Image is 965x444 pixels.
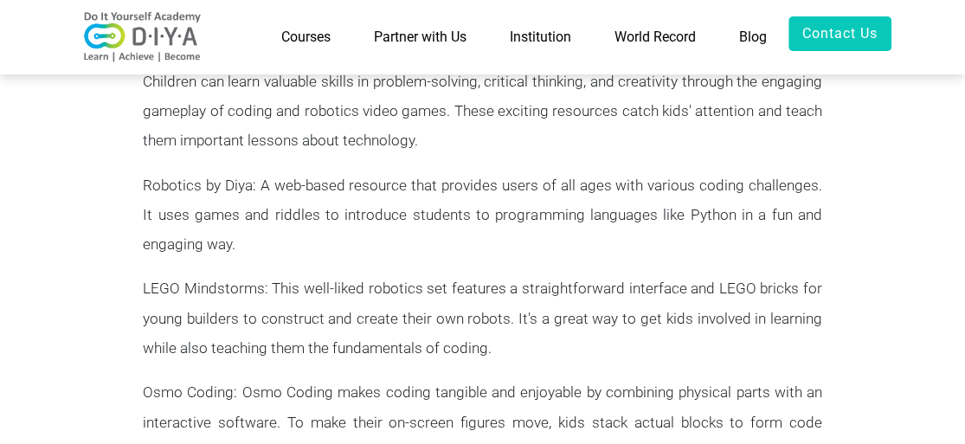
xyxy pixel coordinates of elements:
a: Courses [260,16,352,58]
img: logo-v2.png [74,11,212,63]
a: World Record [593,16,717,58]
a: Contact Us [788,16,891,51]
p: Children can learn valuable skills in problem-solving, critical thinking, and creativity through ... [143,67,822,156]
p: Robotics by Diya: A web-based resource that provides users of all ages with various coding challe... [143,171,822,260]
a: Institution [488,16,593,58]
a: Partner with Us [352,16,488,58]
p: LEGO Mindstorms: This well-liked robotics set features a straightforward interface and LEGO brick... [143,273,822,363]
a: Blog [717,16,788,58]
